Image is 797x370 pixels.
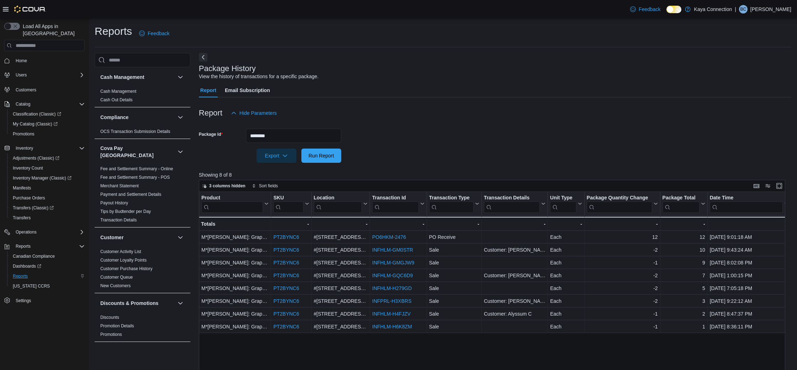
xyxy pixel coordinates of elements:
[484,310,545,318] div: Customer: Alyssum C
[100,315,119,320] a: Discounts
[372,234,406,240] a: PO6HKM-2476
[10,130,37,138] a: Promotions
[201,195,269,213] button: Product
[100,200,128,206] span: Payout History
[764,182,772,190] button: Display options
[13,273,28,279] span: Reports
[273,195,309,213] button: SKU
[100,234,175,241] button: Customer
[100,257,147,263] span: Customer Loyalty Points
[13,185,31,191] span: Manifests
[10,272,31,280] a: Reports
[10,184,34,192] a: Manifests
[10,204,57,212] a: Transfers (Classic)
[273,195,303,213] div: SKU URL
[13,215,31,221] span: Transfers
[372,260,414,266] a: INFHLM-GMGJW9
[1,295,88,306] button: Settings
[100,183,139,189] span: Merchant Statement
[100,332,122,337] span: Promotions
[16,87,36,93] span: Customers
[1,55,88,66] button: Home
[313,271,368,280] div: #[STREET_ADDRESS][PERSON_NAME]
[710,258,789,267] div: [DATE] 8:02:08 PM
[95,313,190,342] div: Discounts & Promotions
[550,246,582,254] div: Each
[7,193,88,203] button: Purchase Orders
[13,56,85,65] span: Home
[201,195,263,213] div: Product
[709,220,788,228] div: -
[13,57,30,65] a: Home
[10,174,74,182] a: Inventory Manager (Classic)
[10,282,85,290] span: Washington CCRS
[201,322,269,331] div: M*[PERSON_NAME]: Grape Drink
[484,246,545,254] div: Customer: [PERSON_NAME]
[273,285,299,291] a: PT2BYNC6
[550,258,582,267] div: Each
[100,266,153,272] span: Customer Purchase History
[709,195,783,202] div: Date Time
[1,241,88,251] button: Reports
[95,127,190,139] div: Compliance
[100,145,175,159] button: Cova Pay [GEOGRAPHIC_DATA]
[100,97,133,103] span: Cash Out Details
[429,284,479,293] div: Sale
[10,120,85,128] span: My Catalog (Classic)
[372,247,413,253] a: INFHLM-GM0STR
[13,71,30,79] button: Users
[372,285,412,291] a: INFHLM-H279GD
[587,220,658,228] div: -
[7,203,88,213] a: Transfers (Classic)
[710,322,789,331] div: [DATE] 8:36:11 PM
[100,275,133,280] a: Customer Queue
[273,247,299,253] a: PT2BYNC6
[225,83,270,97] span: Email Subscription
[14,6,46,13] img: Cova
[313,258,368,267] div: #[STREET_ADDRESS][PERSON_NAME]
[13,228,39,236] button: Operations
[550,220,582,228] div: -
[313,322,368,331] div: #[STREET_ADDRESS][PERSON_NAME]
[201,310,269,318] div: M*[PERSON_NAME]: Grape Drink
[100,209,151,214] span: Tips by Budtender per Day
[587,246,658,254] div: -2
[587,284,658,293] div: -2
[13,296,85,305] span: Settings
[662,322,705,331] div: 1
[199,109,222,117] h3: Report
[10,110,64,118] a: Classification (Classic)
[16,145,33,151] span: Inventory
[550,310,582,318] div: Each
[13,283,50,289] span: [US_STATE] CCRS
[710,246,789,254] div: [DATE] 9:43:24 AM
[550,195,582,213] button: Unit Type
[429,297,479,305] div: Sale
[313,297,368,305] div: #[STREET_ADDRESS][PERSON_NAME]
[13,195,45,201] span: Purchase Orders
[200,83,216,97] span: Report
[550,284,582,293] div: Each
[95,24,132,38] h1: Reports
[13,242,85,251] span: Reports
[627,2,663,16] a: Feedback
[100,129,170,134] span: OCS Transaction Submission Details
[7,163,88,173] button: Inventory Count
[666,13,667,14] span: Dark Mode
[10,154,62,162] a: Adjustments (Classic)
[228,106,280,120] button: Hide Parameters
[16,72,27,78] span: Users
[148,30,169,37] span: Feedback
[199,171,791,178] p: Showing 8 of 8
[429,258,479,267] div: Sale
[484,195,540,202] div: Transaction Details
[273,195,303,202] div: SKU
[100,114,128,121] h3: Compliance
[273,311,299,317] a: PT2BYNC6
[100,200,128,205] a: Payout History
[20,23,85,37] span: Load All Apps in [GEOGRAPHIC_DATA]
[13,131,35,137] span: Promotions
[100,192,161,197] a: Payment and Settlement Details
[100,283,131,289] span: New Customers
